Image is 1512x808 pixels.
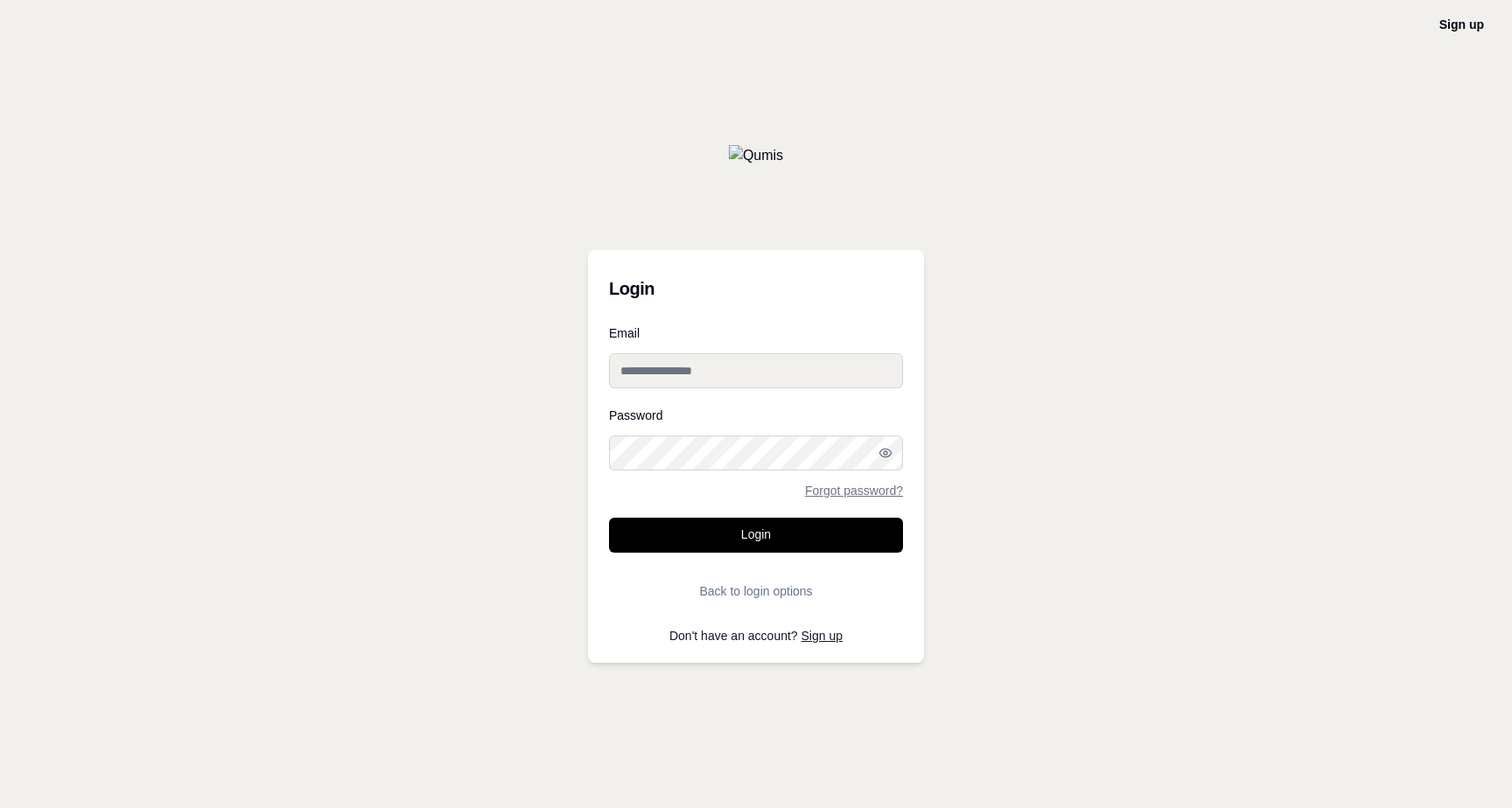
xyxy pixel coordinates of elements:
[1439,17,1484,31] a: Sign up
[609,630,903,642] p: Don't have an account?
[609,409,903,421] label: Password
[609,574,903,609] button: Back to login options
[609,518,903,553] button: Login
[609,327,903,339] label: Email
[729,145,783,166] img: Qumis
[801,629,843,643] a: Sign up
[609,271,903,306] h3: Login
[805,484,903,497] a: Forgot password?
